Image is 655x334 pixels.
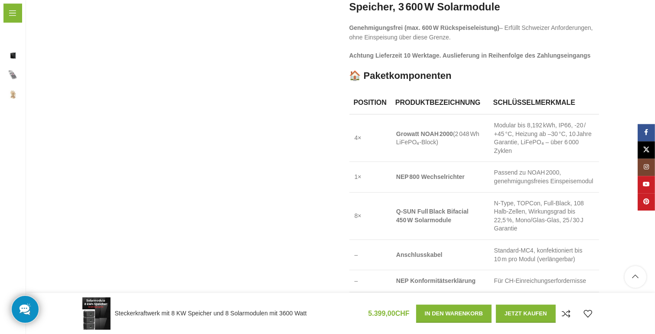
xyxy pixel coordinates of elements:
span: (2 048 Wh LiFePO₄‑Block) [396,130,479,146]
a: Instagram Social Link [638,159,655,176]
img: 3600 Watt Genehmigungsfrei [82,297,111,330]
strong: NEP 800 Wechselrichter [396,173,465,180]
p: – Erfüllt Schweizer Anforderungen, ohne Einspeisung über diese Grenze. [349,23,599,42]
td: – [349,240,391,270]
td: 4× [349,114,391,162]
strong: Q-SUN Full Black Bifacial 450 W Solarmodule [396,208,469,224]
td: N‑Type, TOPCon, Full‑Black, 108 Halb‑Zellen, Wirkungsgrad bis 22,5 %, Mono/Glas‑Glas, 25 / 30 J G... [489,192,599,240]
a: Scroll to top button [625,266,646,288]
td: Standard‑MC4, konfektioniert bis 10 m pro Modul (verlängerbar) [489,240,599,270]
strong: Anschlusskabel [396,251,443,258]
td: – [349,270,391,292]
a: X Social Link [638,141,655,159]
th: Produktbezeichnung [391,91,489,114]
th: Position [349,91,391,114]
strong: Growatt NOAH 2000 [396,130,453,137]
td: Passend zu NOAH 2000, genehmigungsfreies Einspeisemodul [489,162,599,192]
td: Für CH-Einreichungserfordernisse [489,270,599,292]
h4: Steckerkraftwerk mit 8 KW Speicher und 8 Solarmodulen mit 3600 Watt [115,309,362,318]
h3: 🏠 Paketkomponenten [349,69,599,83]
strong: NEP Konformitätserklärung [396,277,476,284]
button: In den Warenkorb [416,305,492,323]
a: Pinterest Social Link [638,193,655,211]
td: 1× [349,162,391,192]
strong: Achtung Lieferzeit 10 Werktage. Auslieferung in Reihenfolge des Zahlungseingangs [349,52,591,59]
td: Inklusive, vor Ort beim Kunden [489,292,599,322]
td: 8× [349,192,391,240]
button: Jetzt kaufen [496,305,556,323]
span: CHF [395,310,410,317]
bdi: 5.399,00 [368,310,409,317]
strong: Genehmigungsfrei (max. 600 W Rückspeiseleistung) [349,24,500,31]
a: YouTube Social Link [638,176,655,193]
a: Facebook Social Link [638,124,655,141]
td: – [349,292,391,322]
th: Schlüsselmerkmale [489,91,599,114]
span: Modular bis 8,192 kWh, IP66, -20 / +45 °C, Heizung ab –30 °C, 10 Jahre Garantie, LiFePO₄ – über 6... [494,122,592,154]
